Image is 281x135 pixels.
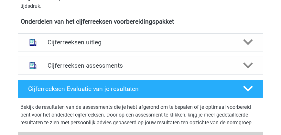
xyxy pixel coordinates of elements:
a: Cijferreeksen Evaluatie van je resultaten [15,80,266,98]
img: cijferreeksen assessments [26,58,40,73]
h4: Cijferreeksen assessments [48,62,233,69]
h4: Cijferreeksen uitleg [48,39,233,46]
h4: Onderdelen van het cijferreeksen voorbereidingspakket [21,18,260,25]
h4: Cijferreeksen Evaluatie van je resultaten [28,85,233,93]
a: assessments Cijferreeksen assessments [15,57,266,75]
p: Bekijk de resultaten van de assessments die je hebt afgerond om te bepalen of je optimaal voorber... [20,103,261,127]
a: uitleg Cijferreeksen uitleg [15,33,266,51]
img: cijferreeksen uitleg [26,35,40,49]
